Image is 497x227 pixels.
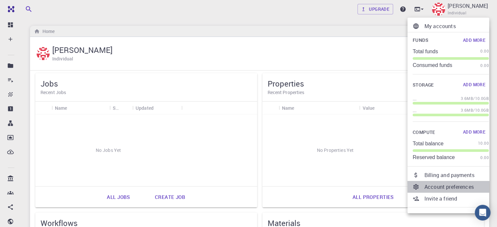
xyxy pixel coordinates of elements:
p: ... [413,107,417,114]
button: Add More [460,127,489,138]
p: Total balance [413,141,443,147]
a: Billing and payments [407,169,494,181]
a: My accounts [407,20,494,32]
span: 0.00 [480,154,489,161]
span: Compute [413,128,435,137]
p: My accounts [424,22,489,30]
p: Total funds [413,49,438,55]
span: Assistance [10,5,42,10]
span: 10.0GB [475,107,489,114]
div: Open Intercom Messenger [475,205,490,220]
span: 10.00 [478,140,489,147]
span: / [473,107,475,114]
span: 0.00 [480,62,489,69]
span: / [473,95,475,102]
button: Add More [460,80,489,90]
p: Reserved balance [413,154,455,160]
a: Account preferences [407,181,494,193]
p: Consumed funds [413,62,452,68]
span: 3.6MB [461,107,473,114]
p: Billing and payments [424,171,489,179]
span: 3.6MB [461,95,473,102]
span: Funds [413,36,428,44]
span: Storage [413,81,434,89]
button: Add More [460,35,489,45]
span: 10.0GB [475,95,489,102]
p: Account preferences [424,183,489,191]
p: Invite a friend [424,195,489,203]
p: ... [413,95,417,102]
span: 0.00 [480,48,489,55]
p: Logout [424,212,489,220]
a: Logout [407,210,494,222]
